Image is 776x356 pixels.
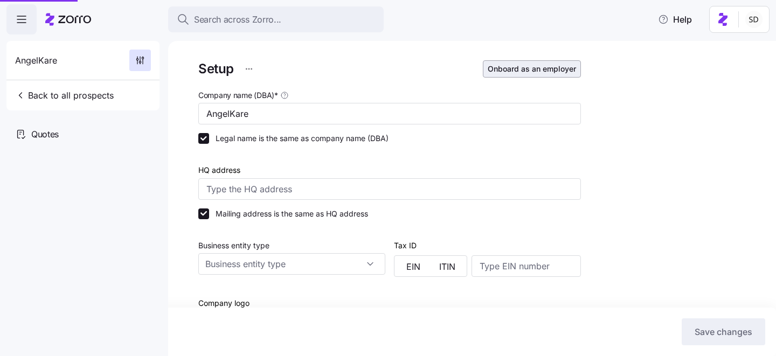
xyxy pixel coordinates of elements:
[488,64,576,74] span: Onboard as an employer
[198,103,581,124] input: Type company name
[198,297,250,309] label: Company logo
[394,240,417,252] label: Tax ID
[198,164,240,176] label: HQ address
[472,255,581,277] input: Type EIN number
[406,262,420,271] span: EIN
[6,119,160,149] a: Quotes
[31,128,59,141] span: Quotes
[695,325,752,338] span: Save changes
[658,13,692,26] span: Help
[745,11,763,28] img: 038087f1531ae87852c32fa7be65e69b
[11,85,118,106] button: Back to all prospects
[198,60,234,77] h1: Setup
[198,178,581,200] input: Type the HQ address
[483,60,581,78] button: Onboard as an employer
[15,54,57,67] span: AngelKare
[198,253,385,275] input: Business entity type
[682,318,765,345] button: Save changes
[198,90,278,101] span: Company name (DBA) *
[15,89,114,102] span: Back to all prospects
[168,6,384,32] button: Search across Zorro...
[439,262,455,271] span: ITIN
[649,9,701,30] button: Help
[209,133,389,144] label: Legal name is the same as company name (DBA)
[198,240,269,252] label: Business entity type
[209,208,368,219] label: Mailing address is the same as HQ address
[194,13,281,26] span: Search across Zorro...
